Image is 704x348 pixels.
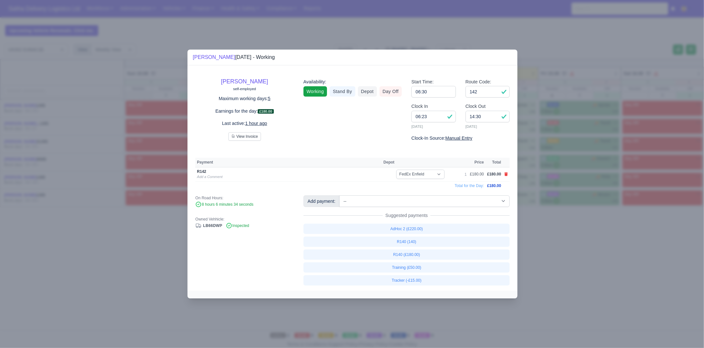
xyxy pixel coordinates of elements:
[233,87,256,91] small: self-employed
[245,121,267,126] u: 1 hour ago
[411,78,434,86] label: Start Time:
[358,86,377,97] a: Depot
[304,249,510,260] a: R140 (£180.00)
[411,135,510,142] div: Clock-In Source:
[195,95,294,102] p: Maximum working days:
[193,54,235,60] a: [PERSON_NAME]
[195,108,294,115] p: Earnings for the day:
[466,103,486,110] label: Clock Out
[195,223,222,228] a: LB66DWP
[486,158,503,167] th: Total
[304,78,402,86] div: Availability:
[304,195,340,207] div: Add payment:
[380,86,402,97] a: Day Off
[466,78,491,86] label: Route Code:
[228,132,261,141] button: View Invoice
[195,217,294,222] div: Owned Vehhicle:
[195,158,382,167] th: Payment
[195,120,294,127] p: Last active:
[382,158,463,167] th: Depot
[226,223,249,228] span: Inspected
[304,237,510,247] a: R140 (140)
[268,96,271,101] u: 5
[304,275,510,286] a: Tracker (-£15.00)
[468,167,486,182] td: £180.00
[330,86,355,97] a: Stand By
[466,124,510,129] small: [DATE]
[195,195,294,201] div: On Road Hours:
[258,109,274,114] span: £180.00
[411,124,456,129] small: [DATE]
[304,86,327,97] a: Working
[195,202,294,208] div: 8 hours 6 minutes 34 seconds
[304,262,510,273] a: Training (£50.00)
[445,136,472,141] u: Manual Entry
[383,212,430,219] span: Suggested payments
[465,172,467,177] div: 1
[411,103,428,110] label: Clock In
[304,224,510,234] a: AdHoc 2 (£220.00)
[487,183,501,188] span: £180.00
[197,175,222,179] a: Add a Comment
[672,317,704,348] iframe: Chat Widget
[468,158,486,167] th: Price
[487,172,501,176] span: £180.00
[455,183,484,188] span: Total for the Day:
[193,53,275,61] div: [DATE] - Working
[197,169,342,174] div: R142
[221,78,268,85] a: [PERSON_NAME]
